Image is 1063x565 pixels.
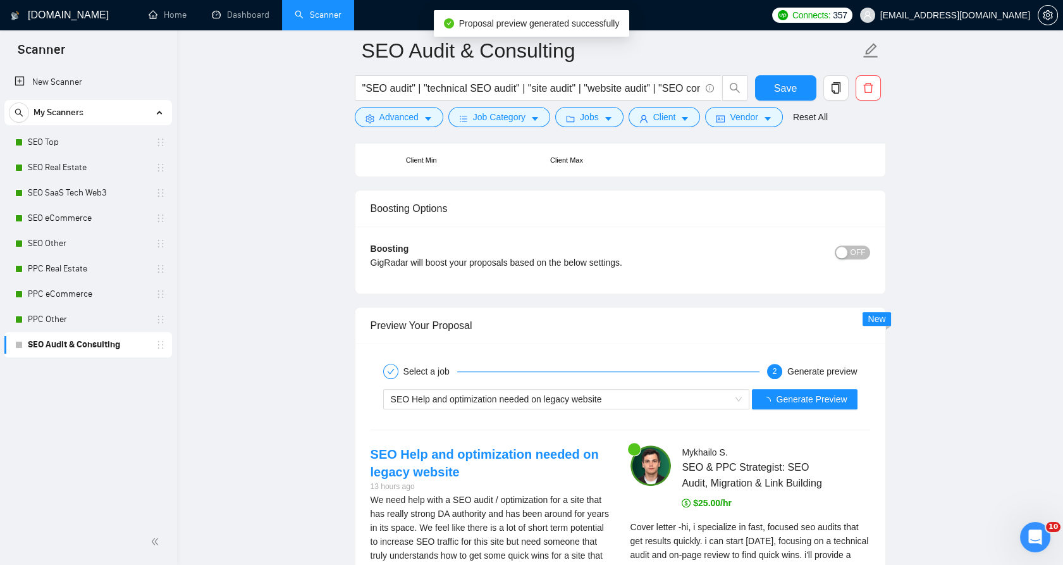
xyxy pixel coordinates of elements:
span: caret-down [424,114,433,123]
div: 13 hours ago [371,481,610,493]
button: Generate Preview [752,389,857,409]
span: user [863,11,872,20]
button: userClientcaret-down [629,107,701,127]
span: copy [824,82,848,94]
a: homeHome [149,9,187,20]
span: idcard [716,114,725,123]
span: user [639,114,648,123]
span: check-circle [444,18,454,28]
span: 2 [773,367,777,376]
span: caret-down [531,114,539,123]
span: loading [762,397,776,406]
span: caret-down [604,114,613,123]
span: caret-down [763,114,772,123]
a: SEO Audit & Consulting [28,332,148,357]
span: folder [566,114,575,123]
button: Save [755,75,816,101]
a: PPC eCommerce [28,282,148,307]
div: Preview Your Proposal [371,307,870,344]
div: Select a job [403,364,457,379]
div: Boosting Options [371,190,870,227]
img: logo [11,6,20,26]
span: OFF [851,245,866,259]
span: $25.00/hr [682,498,732,508]
a: PPC Other [28,307,148,332]
div: Client Min [406,155,437,166]
li: New Scanner [4,70,172,95]
span: holder [156,264,166,274]
span: holder [156,137,166,147]
span: caret-down [680,114,689,123]
iframe: Intercom live chat [1020,522,1050,552]
button: search [9,102,29,123]
a: SEO Help and optimization needed on legacy website [371,447,599,479]
a: PPC Real Estate [28,256,148,282]
a: SEO Other [28,231,148,256]
span: Jobs [580,110,599,124]
span: SEO Help and optimization needed on legacy website [391,394,602,404]
a: Reset All [793,110,828,124]
span: holder [156,213,166,223]
a: dashboardDashboard [212,9,269,20]
div: GigRadar will boost your proposals based on the below settings. [371,256,746,270]
span: Mykhailo S . [682,447,727,457]
button: copy [823,75,849,101]
span: bars [459,114,468,123]
button: idcardVendorcaret-down [705,107,782,127]
input: Scanner name... [362,35,860,66]
button: setting [1038,5,1058,25]
span: setting [1038,10,1057,20]
button: search [722,75,747,101]
button: settingAdvancedcaret-down [355,107,443,127]
button: barsJob Categorycaret-down [448,107,550,127]
span: SEO & PPC Strategist: SEO Audit, Migration & Link Building [682,459,832,491]
span: search [9,108,28,117]
button: delete [856,75,881,101]
input: Search Freelance Jobs... [362,80,700,96]
span: My Scanners [34,100,83,125]
a: SEO Top [28,130,148,155]
span: Connects: [792,8,830,22]
span: search [723,82,747,94]
span: double-left [151,535,163,548]
span: holder [156,239,166,249]
a: SEO SaaS Tech Web3 [28,180,148,206]
a: setting [1038,10,1058,20]
span: delete [856,82,880,94]
a: New Scanner [15,70,162,95]
span: holder [156,289,166,299]
a: SEO eCommerce [28,206,148,231]
span: New [868,314,885,324]
span: 10 [1046,522,1060,532]
span: Save [774,80,797,96]
div: Generate preview [787,364,857,379]
span: Proposal preview generated successfully [459,18,620,28]
span: info-circle [706,84,714,92]
span: Job Category [473,110,525,124]
span: Generate Preview [776,392,847,406]
img: c1J0b20xq_WUghEqO4suMbKaEdImWO_urvD1eOw0NgdFI9-iYG9fJhcVYhS_sqYaLA [630,445,671,486]
span: holder [156,188,166,198]
a: SEO Real Estate [28,155,148,180]
li: My Scanners [4,100,172,357]
span: check [387,368,395,375]
span: holder [156,340,166,350]
div: Client Max [550,155,583,166]
span: Client [653,110,676,124]
span: edit [863,42,879,59]
span: Scanner [8,40,75,67]
span: setting [366,114,374,123]
span: holder [156,163,166,173]
span: dollar [682,499,691,507]
button: folderJobscaret-down [555,107,624,127]
span: 357 [833,8,847,22]
span: Vendor [730,110,758,124]
img: upwork-logo.png [778,10,788,20]
a: searchScanner [295,9,341,20]
span: Advanced [379,110,419,124]
span: holder [156,314,166,325]
b: Boosting [371,244,409,254]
